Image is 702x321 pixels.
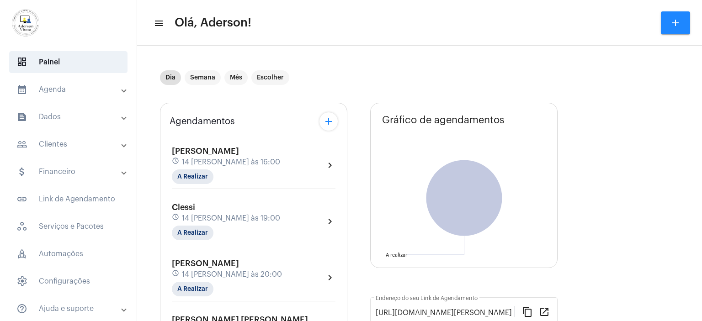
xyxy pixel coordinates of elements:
[323,116,334,127] mat-icon: add
[251,70,289,85] mat-chip: Escolher
[382,115,505,126] span: Gráfico de agendamentos
[16,303,27,314] mat-icon: sidenav icon
[324,272,335,283] mat-icon: chevron_right
[16,84,122,95] mat-panel-title: Agenda
[9,270,128,292] span: Configurações
[172,203,195,211] span: Clessi
[324,216,335,227] mat-icon: chevron_right
[5,79,137,100] mat-expansion-panel-header: sidenav iconAgenda
[185,70,221,85] mat-chip: Semana
[376,309,515,317] input: Link
[9,188,128,210] span: Link de Agendamento
[5,133,137,155] mat-expansion-panel-header: sidenav iconClientes
[172,169,213,184] mat-chip: A Realizar
[5,106,137,128] mat-expansion-panel-header: sidenav iconDados
[7,5,44,41] img: d7e3195d-0907-1efa-a796-b593d293ae59.png
[224,70,248,85] mat-chip: Mês
[172,282,213,296] mat-chip: A Realizar
[172,213,180,223] mat-icon: schedule
[16,139,27,150] mat-icon: sidenav icon
[5,161,137,183] mat-expansion-panel-header: sidenav iconFinanceiro
[160,70,181,85] mat-chip: Dia
[172,157,180,167] mat-icon: schedule
[16,84,27,95] mat-icon: sidenav icon
[9,51,128,73] span: Painel
[172,269,180,279] mat-icon: schedule
[522,306,533,317] mat-icon: content_copy
[670,17,681,28] mat-icon: add
[9,243,128,265] span: Automações
[170,116,235,126] span: Agendamentos
[16,194,27,205] mat-icon: sidenav icon
[16,166,122,177] mat-panel-title: Financeiro
[182,214,280,222] span: 14 [PERSON_NAME] às 19:00
[175,16,251,30] span: Olá, Aderson!
[539,306,550,317] mat-icon: open_in_new
[16,166,27,177] mat-icon: sidenav icon
[9,216,128,237] span: Serviços e Pacotes
[16,221,27,232] span: sidenav icon
[5,298,137,320] mat-expansion-panel-header: sidenav iconAjuda e suporte
[324,160,335,171] mat-icon: chevron_right
[182,158,280,166] span: 14 [PERSON_NAME] às 16:00
[16,276,27,287] span: sidenav icon
[16,139,122,150] mat-panel-title: Clientes
[172,226,213,240] mat-chip: A Realizar
[16,303,122,314] mat-panel-title: Ajuda e suporte
[16,248,27,259] span: sidenav icon
[16,111,27,122] mat-icon: sidenav icon
[172,147,239,155] span: [PERSON_NAME]
[172,259,239,268] span: [PERSON_NAME]
[154,18,163,29] mat-icon: sidenav icon
[16,111,122,122] mat-panel-title: Dados
[16,57,27,68] span: sidenav icon
[386,253,407,258] text: A realizar
[182,270,282,279] span: 14 [PERSON_NAME] às 20:00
